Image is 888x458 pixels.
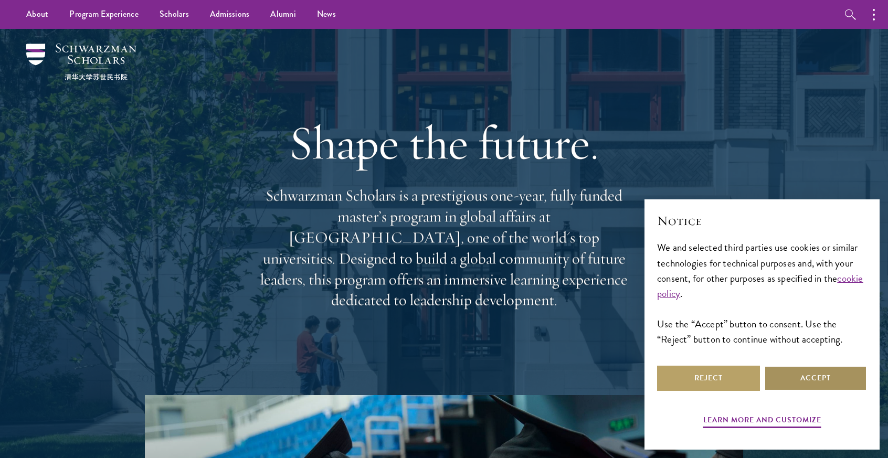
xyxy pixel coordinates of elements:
p: Schwarzman Scholars is a prestigious one-year, fully funded master’s program in global affairs at... [255,185,633,311]
a: cookie policy [657,271,863,301]
img: Schwarzman Scholars [26,44,136,80]
button: Learn more and customize [703,413,821,430]
h2: Notice [657,212,867,230]
button: Accept [764,366,867,391]
div: We and selected third parties use cookies or similar technologies for technical purposes and, wit... [657,240,867,346]
button: Reject [657,366,760,391]
h1: Shape the future. [255,113,633,172]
